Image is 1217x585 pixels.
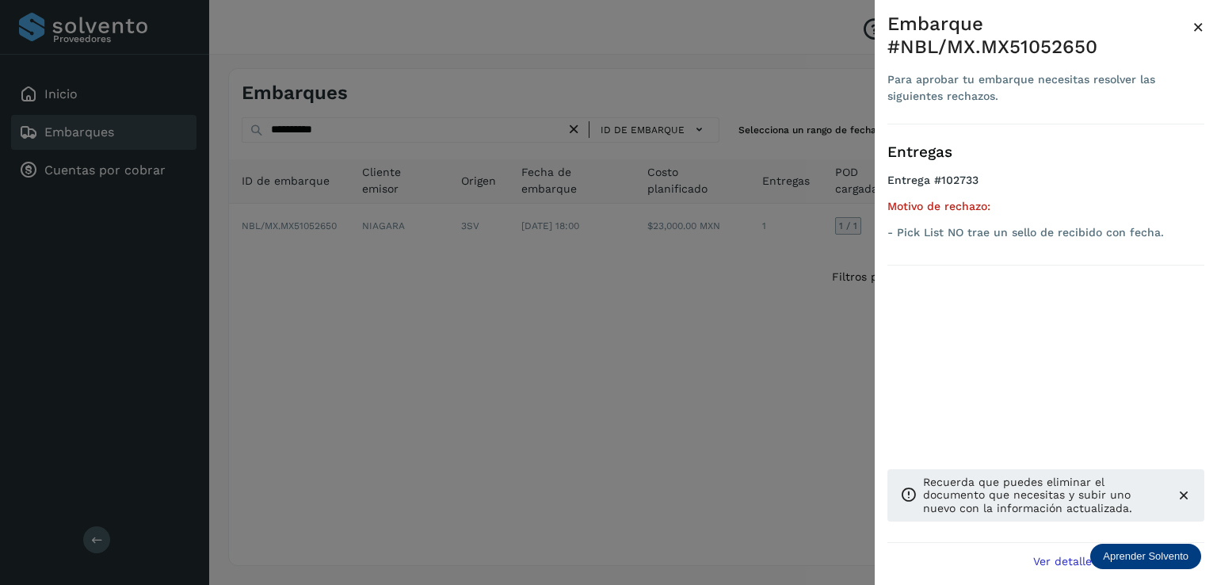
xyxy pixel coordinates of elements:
p: - Pick List NO trae un sello de recibido con fecha. [887,226,1204,239]
span: Ver detalle de embarque [1033,556,1169,567]
div: Aprender Solvento [1090,544,1201,569]
p: Recuerda que puedes eliminar el documento que necesitas y subir uno nuevo con la información actu... [923,476,1163,515]
h5: Motivo de rechazo: [887,200,1204,213]
div: Embarque #NBL/MX.MX51052650 [887,13,1192,59]
div: Para aprobar tu embarque necesitas resolver las siguientes rechazos. [887,71,1192,105]
button: Close [1192,13,1204,41]
p: Aprender Solvento [1103,550,1188,563]
button: Ver detalle de embarque [1024,543,1204,579]
span: × [1192,16,1204,38]
h4: Entrega #102733 [887,174,1204,200]
h3: Entregas [887,143,1204,162]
